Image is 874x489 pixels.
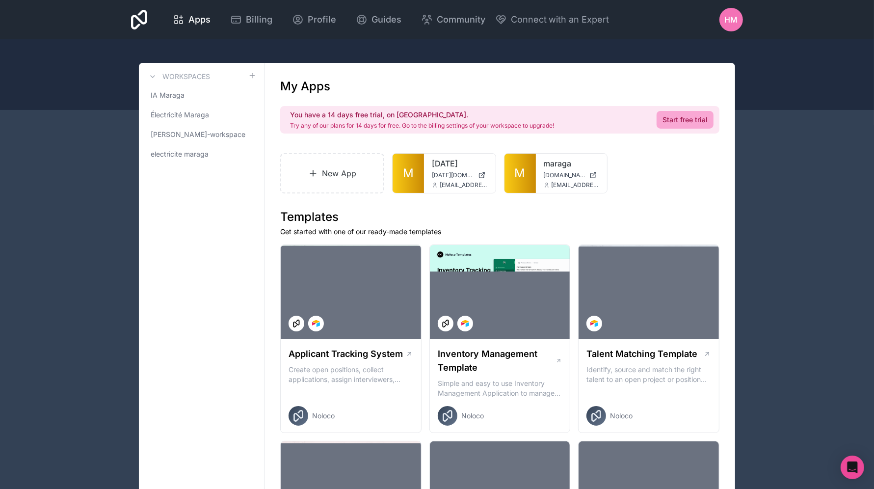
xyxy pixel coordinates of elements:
img: Airtable Logo [461,320,469,327]
p: Identify, source and match the right talent to an open project or position with our Talent Matchi... [586,365,711,384]
span: [EMAIL_ADDRESS][DOMAIN_NAME] [552,181,600,189]
span: HM [725,14,738,26]
a: Community [413,9,493,30]
h1: My Apps [280,79,330,94]
a: IA Maraga [147,86,256,104]
span: Noloco [312,411,335,421]
a: Apps [165,9,218,30]
a: M [393,154,424,193]
a: [DATE][DOMAIN_NAME] [432,171,488,179]
div: Open Intercom Messenger [841,456,864,479]
a: New App [280,153,384,193]
a: Guides [348,9,409,30]
span: [EMAIL_ADDRESS][DOMAIN_NAME] [440,181,488,189]
span: Profile [308,13,336,27]
a: Profile [284,9,344,30]
span: Guides [371,13,401,27]
span: Noloco [610,411,633,421]
h1: Talent Matching Template [586,347,697,361]
p: Create open positions, collect applications, assign interviewers, centralise candidate feedback a... [289,365,413,384]
span: electricite maraga [151,149,209,159]
span: Noloco [461,411,484,421]
h2: You have a 14 days free trial, on [GEOGRAPHIC_DATA]. [290,110,554,120]
p: Get started with one of our ready-made templates [280,227,719,237]
button: Connect with an Expert [495,13,609,27]
img: Airtable Logo [590,320,598,327]
h1: Inventory Management Template [438,347,556,375]
span: Connect with an Expert [511,13,609,27]
h3: Workspaces [162,72,210,81]
span: Billing [246,13,272,27]
a: M [504,154,536,193]
a: [PERSON_NAME]-workspace [147,126,256,143]
p: Try any of our plans for 14 days for free. Go to the billing settings of your workspace to upgrade! [290,122,554,130]
span: [PERSON_NAME]-workspace [151,130,245,139]
span: M [515,165,526,181]
a: maraga [544,158,600,169]
span: Community [437,13,485,27]
a: electricite maraga [147,145,256,163]
a: [DATE] [432,158,488,169]
span: [DOMAIN_NAME] [544,171,586,179]
h1: Templates [280,209,719,225]
span: Apps [188,13,211,27]
a: Start free trial [657,111,714,129]
a: Électricité Maraga [147,106,256,124]
span: Électricité Maraga [151,110,209,120]
a: Billing [222,9,280,30]
span: IA Maraga [151,90,185,100]
span: [DATE][DOMAIN_NAME] [432,171,474,179]
span: M [403,165,414,181]
h1: Applicant Tracking System [289,347,403,361]
a: [DOMAIN_NAME] [544,171,600,179]
a: Workspaces [147,71,210,82]
p: Simple and easy to use Inventory Management Application to manage your stock, orders and Manufact... [438,379,562,398]
img: Airtable Logo [312,320,320,327]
